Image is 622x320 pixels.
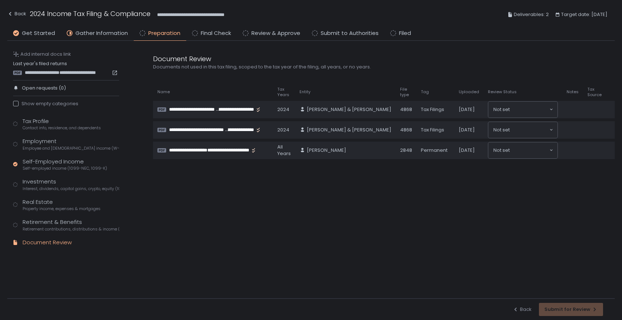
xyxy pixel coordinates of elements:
input: Search for option [510,126,549,134]
span: Tag [421,89,429,95]
span: [DATE] [459,127,475,133]
span: File type [400,87,412,98]
input: Search for option [510,147,549,154]
div: Search for option [488,102,558,118]
div: Real Estate [23,198,101,212]
span: Target date: [DATE] [561,10,607,19]
span: [DATE] [459,147,475,154]
span: Entity [300,89,310,95]
span: Name [157,89,170,95]
div: Document Review [23,238,72,247]
div: Document Review [153,54,503,64]
span: Not set [493,106,510,113]
div: Tax Profile [23,117,101,131]
h1: 2024 Income Tax Filing & Compliance [30,9,150,19]
div: Investments [23,178,119,191]
span: Interest, dividends, capital gains, crypto, equity (1099s, K-1s) [23,186,119,191]
span: Open requests (0) [22,85,66,91]
span: Gather Information [75,29,128,37]
span: Contact info, residence, and dependents [23,125,101,131]
div: Back [7,9,26,18]
div: Self-Employed Income [23,158,107,171]
span: Review Status [488,89,517,95]
div: Retirement & Benefits [23,218,119,232]
span: Self-employed income (1099-NEC, 1099-K) [23,166,107,171]
span: [DATE] [459,106,475,113]
div: Employment [23,137,119,151]
span: Retirement contributions, distributions & income (1099-R, 5498) [23,226,119,232]
span: Preparation [148,29,180,37]
span: Submit to Authorities [321,29,379,37]
span: Employee and [DEMOGRAPHIC_DATA] income (W-2s) [23,146,119,151]
div: Last year's filed returns [13,60,119,76]
span: [PERSON_NAME] & [PERSON_NAME] [307,127,391,133]
span: [PERSON_NAME] & [PERSON_NAME] [307,106,391,113]
span: Review & Approve [251,29,300,37]
span: Tax Source [587,87,602,98]
span: Filed [399,29,411,37]
span: [PERSON_NAME] [307,147,346,154]
div: Back [513,306,532,313]
span: Uploaded [459,89,479,95]
span: Tax Years [277,87,291,98]
div: Search for option [488,142,558,158]
button: Back [513,303,532,316]
div: Search for option [488,122,558,138]
span: Notes [567,89,579,95]
span: Deliverables: 2 [514,10,549,19]
button: Add internal docs link [13,51,71,58]
button: Back [7,9,26,21]
span: Not set [493,147,510,154]
div: Documents not used in this tax filing, scoped to the tax year of the filing, all years, or no years. [153,64,503,70]
span: Final Check [201,29,231,37]
input: Search for option [510,106,549,113]
span: Get Started [22,29,55,37]
span: Property income, expenses & mortgages [23,206,101,212]
span: Not set [493,126,510,134]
